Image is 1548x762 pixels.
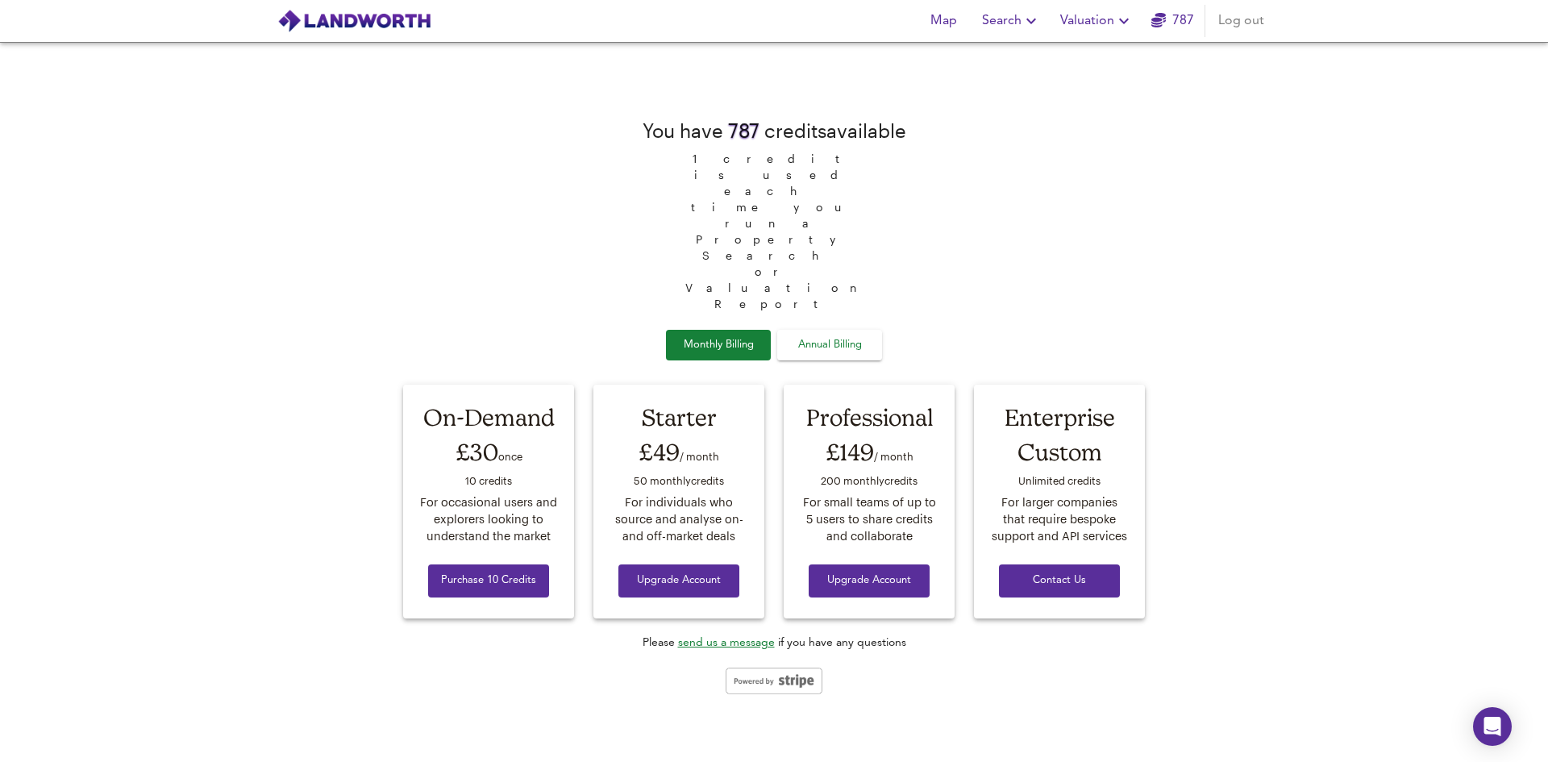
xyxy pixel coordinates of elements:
[989,434,1130,470] div: Custom
[498,450,522,462] span: once
[822,572,917,590] span: Upgrade Account
[799,434,939,470] div: £149
[726,668,822,695] img: stripe-logo
[609,401,749,434] div: Starter
[609,494,749,544] div: For individuals who source and analyse on- and off-market deals
[1012,572,1107,590] span: Contact Us
[989,494,1130,544] div: For larger companies that require bespoke support and API services
[418,434,559,470] div: £30
[789,336,870,355] span: Annual Billing
[678,637,775,648] a: send us a message
[643,117,906,144] div: You have credit s available
[1151,10,1194,32] a: 787
[989,401,1130,434] div: Enterprise
[799,470,939,494] div: 200 monthly credit s
[277,9,431,33] img: logo
[631,572,726,590] span: Upgrade Account
[874,450,913,462] span: / month
[1054,5,1140,37] button: Valuation
[1060,10,1134,32] span: Valuation
[1146,5,1198,37] button: 787
[643,635,906,651] div: Please if you have any questions
[418,494,559,544] div: For occasional users and explorers looking to understand the market
[609,470,749,494] div: 50 monthly credit s
[680,450,719,462] span: / month
[924,10,963,32] span: Map
[799,494,939,544] div: For small teams of up to 5 users to share credits and collaborate
[418,401,559,434] div: On-Demand
[982,10,1041,32] span: Search
[999,564,1120,598] button: Contact Us
[1212,5,1271,37] button: Log out
[777,330,882,361] button: Annual Billing
[809,564,930,598] button: Upgrade Account
[418,470,559,494] div: 10 credit s
[677,144,871,312] span: 1 credit is used each time you run a Property Search or Valuation Report
[441,572,536,590] span: Purchase 10 Credits
[428,564,549,598] button: Purchase 10 Credits
[609,434,749,470] div: £49
[989,470,1130,494] div: Unlimited credit s
[799,401,939,434] div: Professional
[728,119,759,142] span: 787
[1473,707,1512,746] div: Open Intercom Messenger
[1218,10,1264,32] span: Log out
[976,5,1047,37] button: Search
[618,564,739,598] button: Upgrade Account
[918,5,969,37] button: Map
